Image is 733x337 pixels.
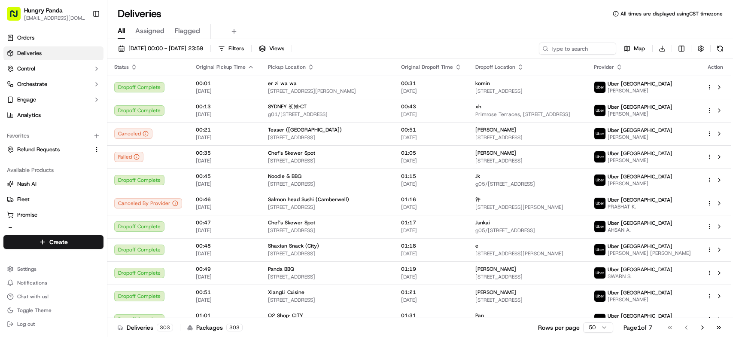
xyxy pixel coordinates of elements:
span: Uber [GEOGRAPHIC_DATA] [608,80,672,87]
span: SWARN S. [608,273,672,280]
span: 00:31 [401,80,462,87]
span: [STREET_ADDRESS] [475,134,581,141]
span: 00:51 [196,289,254,296]
span: All [118,26,125,36]
span: [PERSON_NAME] [PERSON_NAME] [608,250,691,257]
span: Engage [17,96,36,104]
span: [DATE] [401,88,462,95]
span: g05/[STREET_ADDRESS] [475,227,581,234]
span: 01:01 [196,312,254,319]
span: Orchestrate [17,80,47,88]
span: 00:21 [196,126,254,133]
span: Orders [17,34,34,42]
span: [PERSON_NAME] [475,150,516,156]
img: uber-new-logo.jpeg [594,151,605,162]
div: Action [706,64,724,70]
span: 01:19 [401,266,462,273]
span: [DATE] [196,111,254,118]
span: Deliveries [17,49,42,57]
button: [EMAIL_ADDRESS][DOMAIN_NAME] [24,15,85,21]
div: Available Products [3,163,103,177]
span: [DATE] [401,111,462,118]
button: Filters [214,43,248,55]
button: Fleet [3,193,103,206]
span: Pickup Location [268,64,306,70]
span: [STREET_ADDRESS] [268,157,387,164]
img: uber-new-logo.jpeg [594,82,605,93]
span: [STREET_ADDRESS] [475,88,581,95]
button: Canceled [114,129,152,139]
span: Chef’s Skewer Spot [268,150,315,156]
a: Nash AI [7,180,100,188]
span: Analytics [17,111,41,119]
span: [PERSON_NAME] [475,289,516,296]
span: Hungry Panda [24,6,63,15]
a: Refund Requests [7,146,90,153]
span: Chat with us! [17,293,49,300]
span: Provider [594,64,614,70]
img: uber-new-logo.jpeg [594,291,605,302]
div: Page 1 of 7 [624,323,652,332]
img: uber-new-logo.jpeg [594,198,605,209]
button: Views [255,43,288,55]
span: 01:21 [401,289,462,296]
span: [PERSON_NAME] [475,126,516,133]
button: Hungry Panda[EMAIL_ADDRESS][DOMAIN_NAME] [3,3,89,24]
span: [STREET_ADDRESS][PERSON_NAME] [268,88,387,95]
span: 01:17 [401,219,462,226]
button: Map [620,43,649,55]
span: Uber [GEOGRAPHIC_DATA] [608,173,672,180]
button: Failed [114,152,143,162]
span: 01:31 [401,312,462,319]
span: Product Catalog [17,227,58,234]
a: Fleet [7,196,100,203]
img: uber-new-logo.jpeg [594,105,605,116]
a: Analytics [3,108,103,122]
button: Notifications [3,277,103,289]
span: Uber [GEOGRAPHIC_DATA] [608,104,672,110]
div: 303 [157,324,173,331]
span: Junkai [475,219,490,226]
span: Nash AI [17,180,36,188]
span: 许 [475,196,481,203]
span: 01:18 [401,242,462,249]
span: All times are displayed using CST timezone [620,10,723,17]
span: 01:15 [401,173,462,180]
span: Panda BBQ [268,266,294,273]
span: Uber [GEOGRAPHIC_DATA] [608,196,672,203]
img: uber-new-logo.jpeg [594,128,605,139]
p: Rows per page [538,323,580,332]
span: [DATE] [196,88,254,95]
span: [STREET_ADDRESS] [268,181,387,187]
button: Refund Requests [3,143,103,156]
span: Dropoff Location [475,64,515,70]
span: Views [269,45,284,52]
span: Refund Requests [17,146,60,153]
button: Engage [3,93,103,107]
span: AHSAN A. [608,227,672,233]
span: 00:43 [401,103,462,110]
span: 00:35 [196,150,254,156]
span: Filters [228,45,244,52]
span: [DATE] 00:00 - [DATE] 23:59 [128,45,203,52]
span: [PERSON_NAME] [475,266,516,273]
button: Promise [3,208,103,222]
input: Type to search [539,43,616,55]
span: [DATE] [196,250,254,257]
span: Assigned [135,26,164,36]
span: Map [634,45,645,52]
span: [PERSON_NAME] [608,134,672,141]
span: [STREET_ADDRESS] [268,297,387,303]
span: [DATE] [196,157,254,164]
span: 00:13 [196,103,254,110]
span: O2 Shop· CITY [268,312,303,319]
a: Promise [7,211,100,219]
h1: Deliveries [118,7,161,21]
span: 00:46 [196,196,254,203]
span: Uber [GEOGRAPHIC_DATA] [608,127,672,134]
button: Settings [3,263,103,275]
img: uber-new-logo.jpeg [594,175,605,186]
a: Orders [3,31,103,45]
